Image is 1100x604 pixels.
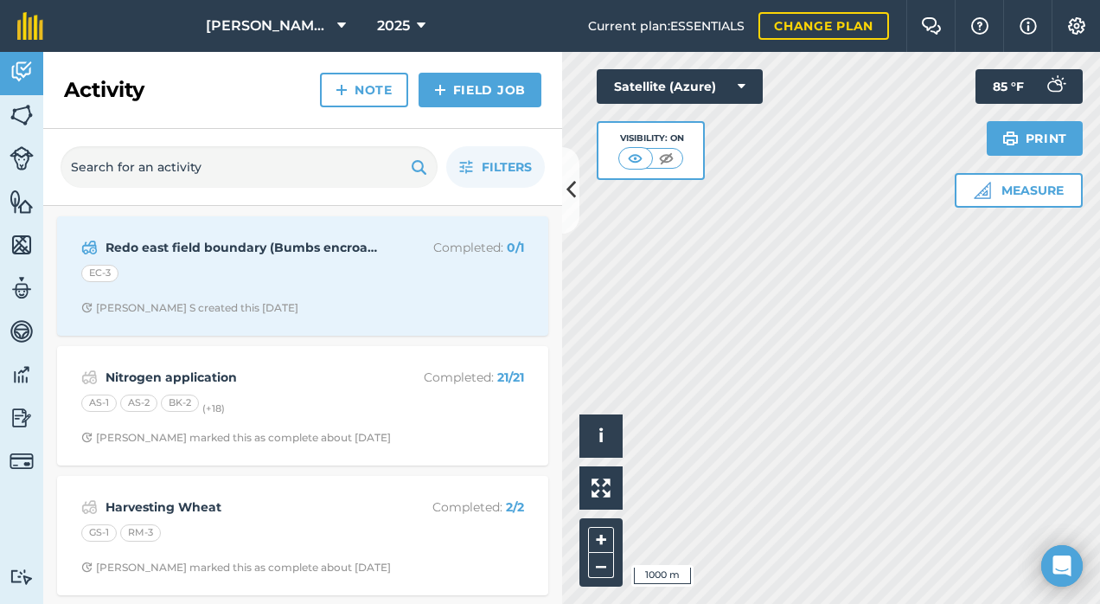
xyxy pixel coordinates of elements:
img: svg+xml;base64,PD94bWwgdmVyc2lvbj0iMS4wIiBlbmNvZGluZz0idXRmLTgiPz4KPCEtLSBHZW5lcmF0b3I6IEFkb2JlIE... [81,237,98,258]
img: Clock with arrow pointing clockwise [81,562,93,573]
div: EC-3 [81,265,118,282]
img: Two speech bubbles overlapping with the left bubble in the forefront [921,17,942,35]
img: svg+xml;base64,PHN2ZyB4bWxucz0iaHR0cDovL3d3dy53My5vcmcvMjAwMC9zdmciIHdpZHRoPSIxNCIgaGVpZ2h0PSIyNC... [336,80,348,100]
strong: Redo east field boundary (Bumbs encroaching) [106,238,380,257]
img: svg+xml;base64,PD94bWwgdmVyc2lvbj0iMS4wIiBlbmNvZGluZz0idXRmLTgiPz4KPCEtLSBHZW5lcmF0b3I6IEFkb2JlIE... [10,318,34,344]
div: Visibility: On [618,132,684,145]
img: svg+xml;base64,PHN2ZyB4bWxucz0iaHR0cDovL3d3dy53My5vcmcvMjAwMC9zdmciIHdpZHRoPSI1NiIgaGVpZ2h0PSI2MC... [10,102,34,128]
a: Nitrogen applicationCompleted: 21/21AS-1AS-2BK-2(+18)Clock with arrow pointing clockwise[PERSON_N... [67,357,538,455]
input: Search for an activity [61,146,438,188]
img: fieldmargin Logo [17,12,43,40]
button: Satellite (Azure) [597,69,763,104]
strong: Harvesting Wheat [106,498,380,517]
strong: Nitrogen application [106,368,380,387]
img: svg+xml;base64,PHN2ZyB4bWxucz0iaHR0cDovL3d3dy53My5vcmcvMjAwMC9zdmciIHdpZHRoPSIxOSIgaGVpZ2h0PSIyNC... [411,157,427,177]
img: svg+xml;base64,PHN2ZyB4bWxucz0iaHR0cDovL3d3dy53My5vcmcvMjAwMC9zdmciIHdpZHRoPSI1NiIgaGVpZ2h0PSI2MC... [10,189,34,215]
img: Clock with arrow pointing clockwise [81,432,93,443]
span: 2025 [377,16,410,36]
h2: Activity [64,76,144,104]
img: svg+xml;base64,PHN2ZyB4bWxucz0iaHR0cDovL3d3dy53My5vcmcvMjAwMC9zdmciIHdpZHRoPSIxOSIgaGVpZ2h0PSIyNC... [1002,128,1019,149]
button: Filters [446,146,545,188]
img: A cog icon [1066,17,1087,35]
img: Ruler icon [974,182,991,199]
img: svg+xml;base64,PD94bWwgdmVyc2lvbj0iMS4wIiBlbmNvZGluZz0idXRmLTgiPz4KPCEtLSBHZW5lcmF0b3I6IEFkb2JlIE... [81,367,98,388]
span: [PERSON_NAME] Farms [206,16,330,36]
span: Current plan : ESSENTIALS [588,16,745,35]
img: svg+xml;base64,PD94bWwgdmVyc2lvbj0iMS4wIiBlbmNvZGluZz0idXRmLTgiPz4KPCEtLSBHZW5lcmF0b3I6IEFkb2JlIE... [10,146,34,170]
button: i [579,414,623,458]
img: svg+xml;base64,PD94bWwgdmVyc2lvbj0iMS4wIiBlbmNvZGluZz0idXRmLTgiPz4KPCEtLSBHZW5lcmF0b3I6IEFkb2JlIE... [81,497,98,517]
span: 85 ° F [993,69,1024,104]
div: RM-3 [120,524,161,542]
img: A question mark icon [969,17,990,35]
div: Open Intercom Messenger [1041,545,1083,587]
strong: 2 / 2 [506,499,524,515]
img: svg+xml;base64,PHN2ZyB4bWxucz0iaHR0cDovL3d3dy53My5vcmcvMjAwMC9zdmciIHdpZHRoPSIxNyIgaGVpZ2h0PSIxNy... [1020,16,1037,36]
img: Four arrows, one pointing top left, one top right, one bottom right and the last bottom left [592,479,611,498]
button: Measure [955,173,1083,208]
img: svg+xml;base64,PHN2ZyB4bWxucz0iaHR0cDovL3d3dy53My5vcmcvMjAwMC9zdmciIHdpZHRoPSI1MCIgaGVpZ2h0PSI0MC... [656,150,677,167]
a: Note [320,73,408,107]
div: GS-1 [81,524,117,542]
div: BK-2 [161,395,199,412]
img: svg+xml;base64,PD94bWwgdmVyc2lvbj0iMS4wIiBlbmNvZGluZz0idXRmLTgiPz4KPCEtLSBHZW5lcmF0b3I6IEFkb2JlIE... [10,275,34,301]
p: Completed : [387,238,524,257]
button: 85 °F [975,69,1083,104]
img: svg+xml;base64,PHN2ZyB4bWxucz0iaHR0cDovL3d3dy53My5vcmcvMjAwMC9zdmciIHdpZHRoPSIxNCIgaGVpZ2h0PSIyNC... [434,80,446,100]
a: Field Job [419,73,541,107]
img: svg+xml;base64,PHN2ZyB4bWxucz0iaHR0cDovL3d3dy53My5vcmcvMjAwMC9zdmciIHdpZHRoPSI1MCIgaGVpZ2h0PSI0MC... [624,150,646,167]
div: AS-2 [120,395,157,412]
p: Completed : [387,368,524,387]
small: (+ 18 ) [202,402,225,414]
span: Filters [482,157,532,177]
strong: 21 / 21 [497,369,524,385]
strong: 0 / 1 [507,240,524,255]
img: svg+xml;base64,PD94bWwgdmVyc2lvbj0iMS4wIiBlbmNvZGluZz0idXRmLTgiPz4KPCEtLSBHZW5lcmF0b3I6IEFkb2JlIE... [10,405,34,431]
img: svg+xml;base64,PD94bWwgdmVyc2lvbj0iMS4wIiBlbmNvZGluZz0idXRmLTgiPz4KPCEtLSBHZW5lcmF0b3I6IEFkb2JlIE... [10,362,34,388]
a: Harvesting WheatCompleted: 2/2GS-1RM-3Clock with arrow pointing clockwise[PERSON_NAME] marked thi... [67,486,538,585]
div: AS-1 [81,395,117,412]
span: i [598,425,604,447]
button: – [588,553,614,578]
a: Change plan [758,12,889,40]
img: svg+xml;base64,PD94bWwgdmVyc2lvbj0iMS4wIiBlbmNvZGluZz0idXRmLTgiPz4KPCEtLSBHZW5lcmF0b3I6IEFkb2JlIE... [10,569,34,585]
div: [PERSON_NAME] marked this as complete about [DATE] [81,431,391,445]
img: svg+xml;base64,PD94bWwgdmVyc2lvbj0iMS4wIiBlbmNvZGluZz0idXRmLTgiPz4KPCEtLSBHZW5lcmF0b3I6IEFkb2JlIE... [1038,69,1072,104]
p: Completed : [387,498,524,517]
button: Print [987,121,1084,156]
div: [PERSON_NAME] marked this as complete about [DATE] [81,561,391,575]
div: [PERSON_NAME] S created this [DATE] [81,301,298,315]
img: svg+xml;base64,PD94bWwgdmVyc2lvbj0iMS4wIiBlbmNvZGluZz0idXRmLTgiPz4KPCEtLSBHZW5lcmF0b3I6IEFkb2JlIE... [10,59,34,85]
img: svg+xml;base64,PHN2ZyB4bWxucz0iaHR0cDovL3d3dy53My5vcmcvMjAwMC9zdmciIHdpZHRoPSI1NiIgaGVpZ2h0PSI2MC... [10,232,34,258]
a: Redo east field boundary (Bumbs encroaching)Completed: 0/1EC-3Clock with arrow pointing clockwise... [67,227,538,325]
img: svg+xml;base64,PD94bWwgdmVyc2lvbj0iMS4wIiBlbmNvZGluZz0idXRmLTgiPz4KPCEtLSBHZW5lcmF0b3I6IEFkb2JlIE... [10,449,34,473]
img: Clock with arrow pointing clockwise [81,302,93,313]
button: + [588,527,614,553]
